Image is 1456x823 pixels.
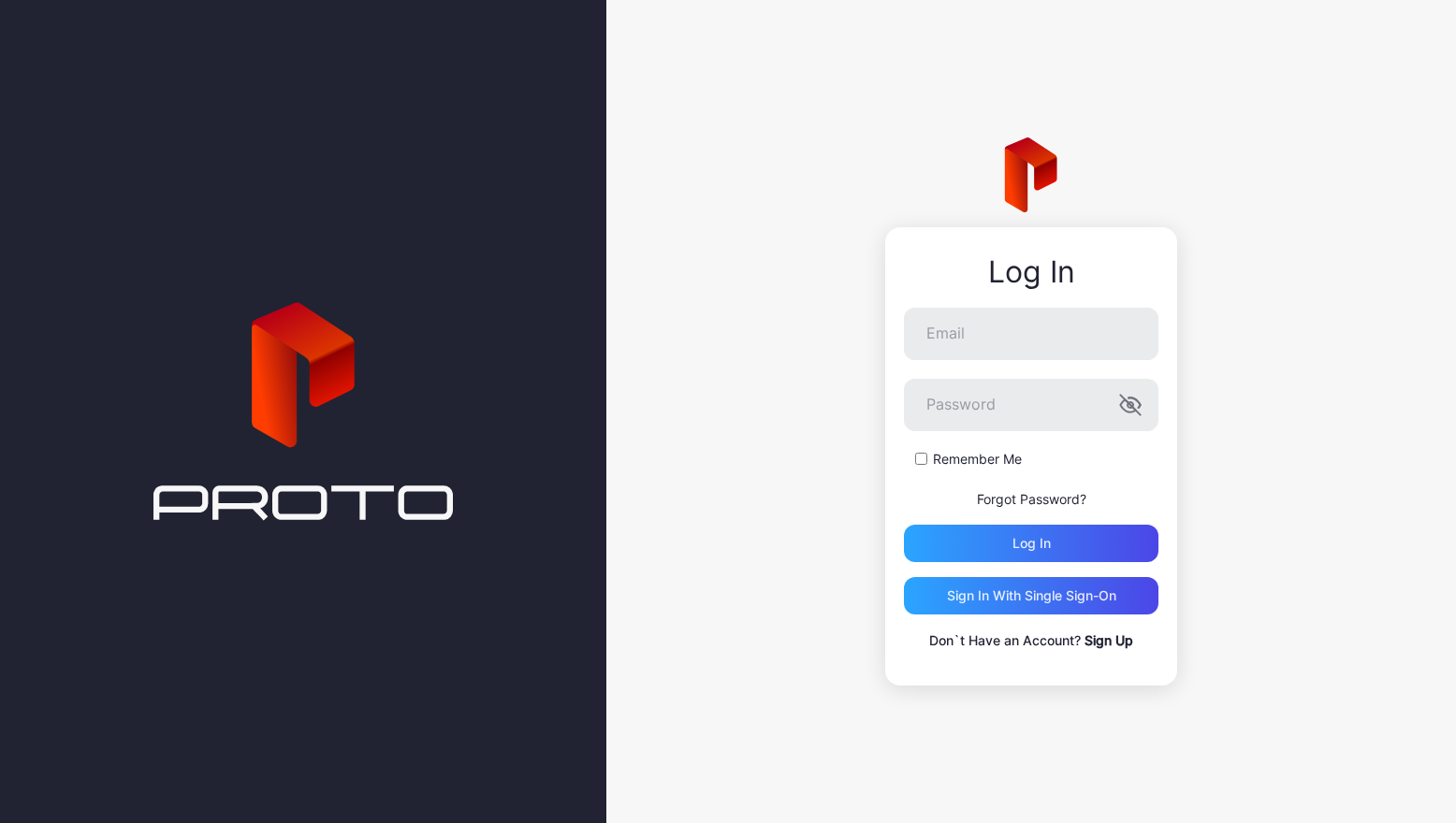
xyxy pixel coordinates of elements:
button: Log in [904,525,1158,562]
label: Remember Me [933,450,1022,469]
div: Log in [1012,536,1051,551]
input: Email [904,308,1158,360]
div: Log In [904,255,1158,289]
div: Sign in With Single Sign-On [947,588,1116,603]
button: Password [1119,394,1142,416]
p: Don`t Have an Account? [904,629,1158,652]
input: Password [904,379,1158,431]
a: Forgot Password? [977,491,1086,507]
a: Sign Up [1085,632,1133,648]
button: Sign in With Single Sign-On [904,577,1158,614]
